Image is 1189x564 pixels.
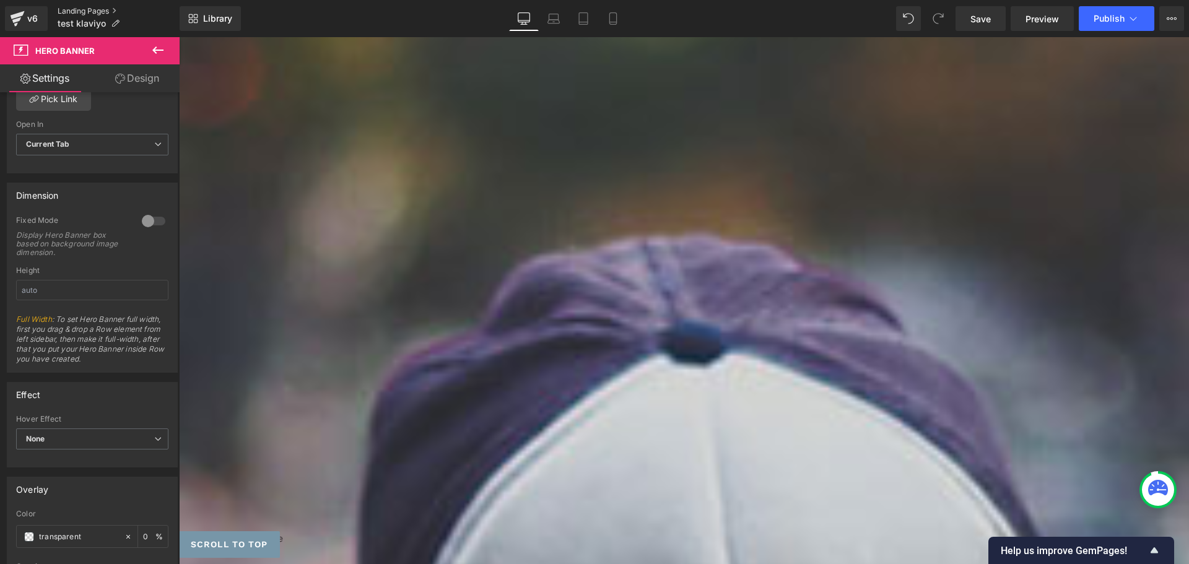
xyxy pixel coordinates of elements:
[26,139,70,149] b: Current Tab
[16,183,59,201] div: Dimension
[539,6,568,31] a: Laptop
[16,231,128,257] div: Display Hero Banner box based on background image dimension.
[16,215,129,228] div: Fixed Mode
[598,6,628,31] a: Mobile
[896,6,921,31] button: Undo
[16,510,168,518] div: Color
[203,13,232,24] span: Library
[16,477,48,495] div: Overlay
[509,6,539,31] a: Desktop
[16,315,168,372] span: : To set Hero Banner full width, first you drag & drop a Row element from left sidebar, then make...
[16,86,91,111] a: Pick Link
[1001,545,1147,557] span: Help us improve GemPages!
[1159,6,1184,31] button: More
[92,64,182,92] a: Design
[926,6,951,31] button: Redo
[1079,6,1154,31] button: Publish
[1011,6,1074,31] a: Preview
[26,434,45,443] b: None
[568,6,598,31] a: Tablet
[16,120,168,129] div: Open In
[16,383,40,400] div: Effect
[16,280,168,300] input: auto
[5,6,48,31] a: v6
[16,266,168,275] div: Height
[1026,12,1059,25] span: Preview
[58,19,106,28] span: test klaviyo
[12,501,89,514] span: scroll to top
[16,415,168,423] div: Hover Effect
[970,12,991,25] span: Save
[1001,543,1162,558] button: Show survey - Help us improve GemPages!
[180,6,241,31] a: New Library
[58,6,180,16] a: Landing Pages
[16,315,52,324] a: Full Width
[25,11,40,27] div: v6
[39,530,118,544] input: Color
[35,46,95,56] span: Hero Banner
[138,526,168,547] div: %
[1094,14,1125,24] span: Publish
